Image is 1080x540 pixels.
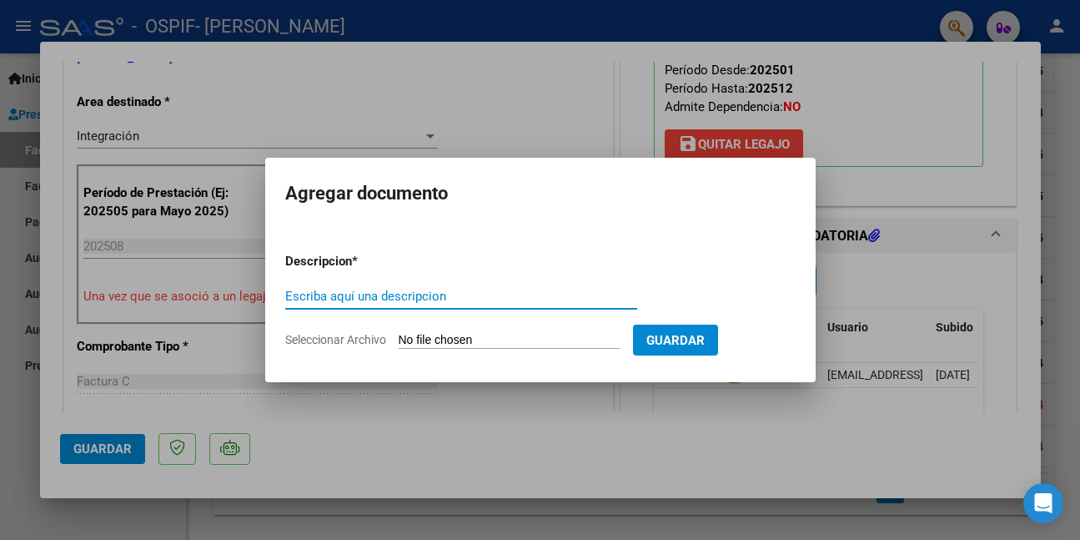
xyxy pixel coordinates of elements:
span: Seleccionar Archivo [285,333,386,346]
div: Open Intercom Messenger [1023,483,1063,523]
span: Guardar [646,333,705,348]
button: Guardar [633,325,718,356]
p: Descripcion [285,252,439,271]
h2: Agregar documento [285,178,796,209]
